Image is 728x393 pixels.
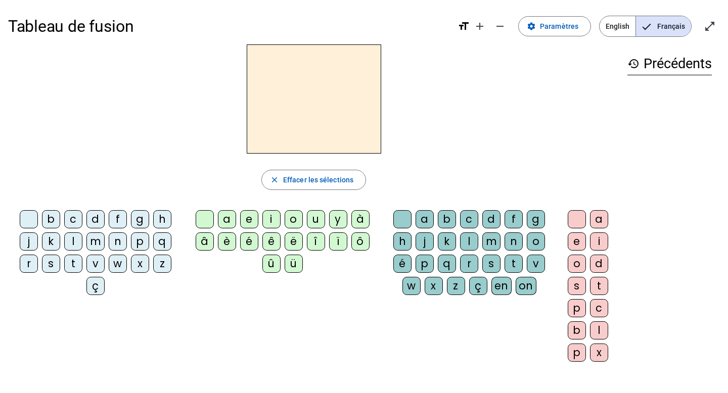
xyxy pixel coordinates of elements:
div: l [64,232,82,251]
div: i [590,232,608,251]
div: e [568,232,586,251]
div: o [527,232,545,251]
div: p [568,299,586,317]
div: ü [285,255,303,273]
div: ê [262,232,281,251]
button: Augmenter la taille de la police [470,16,490,36]
div: t [590,277,608,295]
div: o [285,210,303,228]
span: Effacer les sélections [283,174,353,186]
div: x [131,255,149,273]
div: j [20,232,38,251]
mat-icon: add [474,20,486,32]
button: Effacer les sélections [261,170,366,190]
div: t [64,255,82,273]
span: English [600,16,635,36]
div: è [218,232,236,251]
div: z [153,255,171,273]
div: d [482,210,500,228]
div: d [590,255,608,273]
div: c [460,210,478,228]
div: u [307,210,325,228]
div: î [307,232,325,251]
div: ô [351,232,370,251]
div: n [505,232,523,251]
div: t [505,255,523,273]
div: f [505,210,523,228]
div: v [86,255,105,273]
mat-icon: history [627,58,640,70]
div: x [425,277,443,295]
div: é [240,232,258,251]
div: q [438,255,456,273]
div: e [240,210,258,228]
div: ç [86,277,105,295]
div: ç [469,277,487,295]
button: Diminuer la taille de la police [490,16,510,36]
h3: Précédents [627,53,712,75]
div: b [42,210,60,228]
div: h [153,210,171,228]
div: j [416,232,434,251]
div: x [590,343,608,362]
div: b [438,210,456,228]
div: r [20,255,38,273]
div: z [447,277,465,295]
div: a [590,210,608,228]
div: on [516,277,536,295]
h1: Tableau de fusion [8,10,449,42]
div: b [568,321,586,339]
div: k [42,232,60,251]
div: r [460,255,478,273]
div: m [86,232,105,251]
div: en [491,277,512,295]
div: c [590,299,608,317]
button: Entrer en plein écran [700,16,720,36]
div: s [482,255,500,273]
div: n [109,232,127,251]
div: a [218,210,236,228]
div: g [527,210,545,228]
button: Paramètres [518,16,591,36]
div: m [482,232,500,251]
div: â [196,232,214,251]
mat-icon: close [270,175,279,184]
div: p [131,232,149,251]
div: k [438,232,456,251]
div: p [416,255,434,273]
div: q [153,232,171,251]
div: w [109,255,127,273]
mat-icon: open_in_full [704,20,716,32]
mat-icon: remove [494,20,506,32]
div: y [329,210,347,228]
div: l [590,321,608,339]
div: à [351,210,370,228]
div: i [262,210,281,228]
span: Français [636,16,691,36]
div: d [86,210,105,228]
div: a [416,210,434,228]
div: f [109,210,127,228]
div: s [42,255,60,273]
div: û [262,255,281,273]
mat-icon: format_size [458,20,470,32]
div: l [460,232,478,251]
div: o [568,255,586,273]
span: Paramètres [540,20,578,32]
div: ï [329,232,347,251]
div: v [527,255,545,273]
div: c [64,210,82,228]
div: p [568,343,586,362]
mat-icon: settings [527,22,536,31]
div: ë [285,232,303,251]
div: g [131,210,149,228]
mat-button-toggle-group: Language selection [599,16,692,37]
div: é [393,255,412,273]
div: w [402,277,421,295]
div: s [568,277,586,295]
div: h [393,232,412,251]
